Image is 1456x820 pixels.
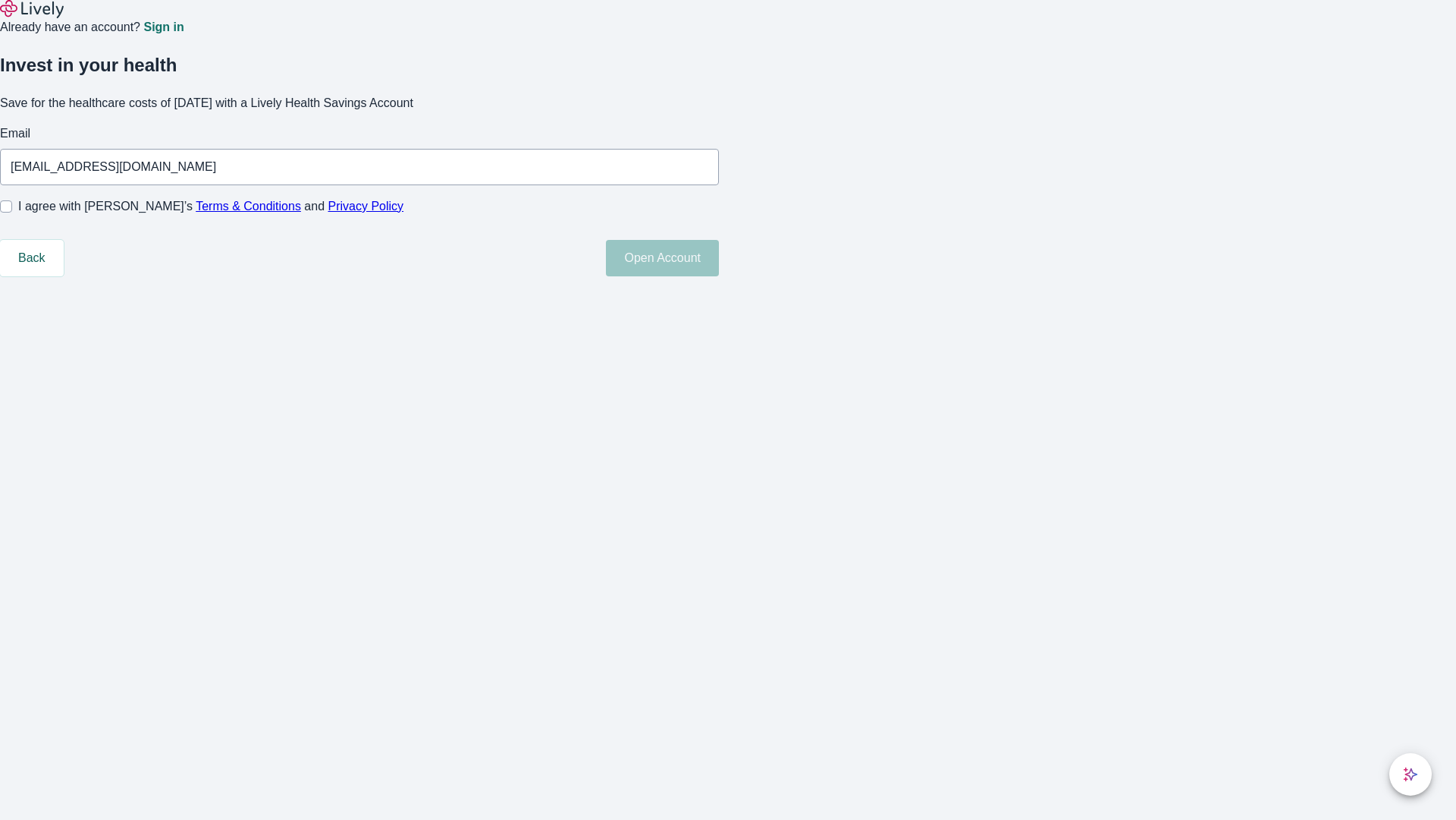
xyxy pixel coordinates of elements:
a: Sign in [143,21,184,33]
svg: Lively AI Assistant [1403,767,1418,782]
a: Terms & Conditions [196,200,301,213]
button: chat [1389,753,1432,796]
span: I agree with [PERSON_NAME]’s and [18,197,403,216]
a: Privacy Policy [328,200,404,213]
